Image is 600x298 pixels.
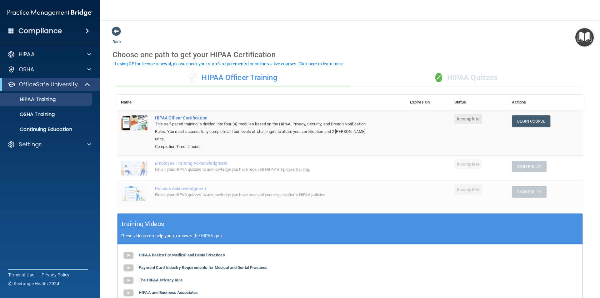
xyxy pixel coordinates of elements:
h4: Compliance [18,27,62,35]
p: HIPAA Training [4,96,56,103]
th: Expires On [406,95,451,110]
button: Sign Policy [512,161,547,172]
div: HIPAA Quizzes [350,68,583,87]
img: gray_youtube_icon.38fcd6cc.png [122,262,135,274]
span: Incomplete [454,184,482,194]
a: OfficeSafe University [7,81,91,88]
div: HIPAA Officer Training [117,68,350,87]
a: Begin Course [512,115,550,127]
a: OSHA [7,66,91,73]
div: If using CE for license renewal, please check your state's requirements for online vs. live cours... [113,62,345,66]
button: Sign Policy [512,186,547,198]
div: Choose one path to get your HIPAA Certification [112,46,587,64]
div: Finish your HIPAA quizzes to acknowledge you have received your organization’s HIPAA policies. [155,191,375,199]
th: Name [117,95,151,110]
p: OSHA Training [4,111,55,118]
div: Policies Acknowledgment [155,186,375,191]
img: PMB logo [7,7,92,19]
p: Continuing Education [4,126,89,133]
span: ✓ [435,73,442,82]
a: HIPAA Officer Certification [155,115,375,120]
div: Employee Training Acknowledgment [155,161,375,166]
img: gray_youtube_icon.38fcd6cc.png [122,249,135,262]
th: Status [451,95,508,110]
span: Incomplete [454,114,482,124]
th: Actions [508,95,583,110]
a: Settings [7,141,91,148]
div: This self-paced training is divided into four (4) modules based on the HIPAA, Privacy, Security, ... [155,120,375,143]
div: Finish your HIPAA quizzes to acknowledge you have received HIPAA employee training. [155,166,375,173]
a: Privacy Policy [42,272,70,278]
button: Open Resource Center [575,28,594,47]
a: HIPAA [7,51,91,58]
span: ✓ [190,73,197,82]
div: Completion Time: 2 hours [155,143,375,150]
a: Terms of Use [8,272,34,278]
p: OSHA [19,66,34,73]
p: OfficeSafe University [19,81,78,88]
b: Payment Card Industry Requirements for Medical and Dental Practices [139,265,267,270]
h5: Training Videos [121,219,164,230]
button: If using CE for license renewal, please check your state's requirements for online vs. live cours... [112,61,346,67]
p: Settings [19,141,42,148]
a: Back [112,32,122,44]
b: HIPAA and Business Associates [139,290,198,295]
span: Incomplete [454,159,482,169]
p: These videos can help you to answer the HIPAA quiz [121,233,579,238]
p: HIPAA [19,51,35,58]
img: gray_youtube_icon.38fcd6cc.png [122,274,135,287]
b: The HIPAA Privacy Rule [139,278,182,282]
b: HIPAA Basics For Medical and Dental Practices [139,253,225,257]
span: Ⓒ Rectangle Health 2024 [8,280,59,287]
